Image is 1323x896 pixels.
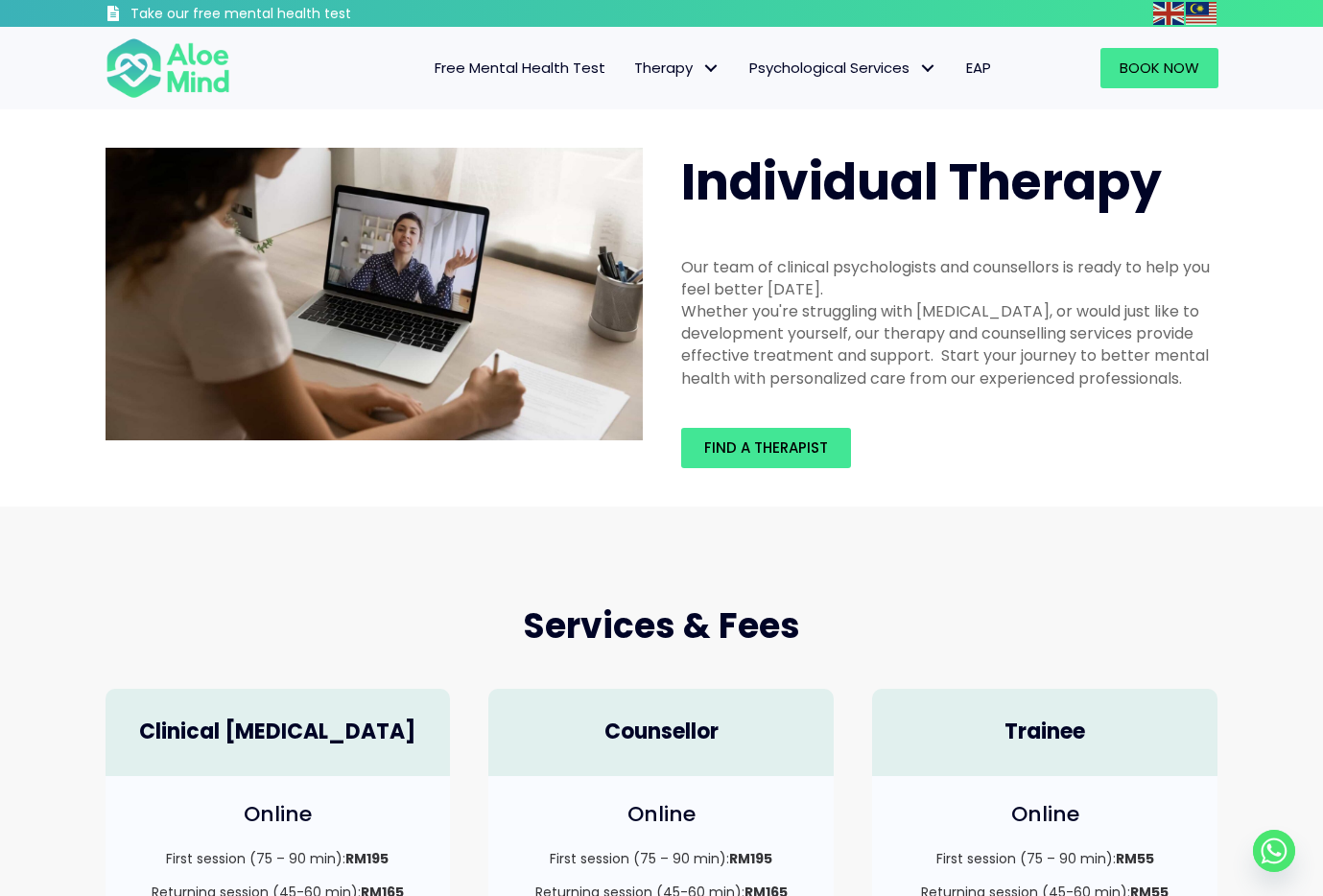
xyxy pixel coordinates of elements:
[735,48,952,88] a: Psychological ServicesPsychological Services: submenu
[345,849,389,868] strong: RM195
[1253,830,1295,872] a: Whatsapp
[1116,849,1154,868] strong: RM55
[620,48,735,88] a: TherapyTherapy: submenu
[106,5,454,27] a: Take our free mental health test
[891,800,1198,830] h4: Online
[891,718,1198,747] h4: Trainee
[125,849,432,868] p: First session (75 – 90 min):
[420,48,620,88] a: Free Mental Health Test
[125,800,432,830] h4: Online
[634,58,721,78] span: Therapy
[966,58,991,78] span: EAP
[508,800,815,830] h4: Online
[435,58,605,78] span: Free Mental Health Test
[1120,58,1199,78] span: Book Now
[681,256,1218,300] div: Our team of clinical psychologists and counsellors is ready to help you feel better [DATE].
[1186,2,1218,24] a: Malay
[914,55,942,83] span: Psychological Services: submenu
[106,36,230,100] img: Aloe mind Logo
[704,437,828,458] span: Find a therapist
[255,48,1005,88] nav: Menu
[681,147,1162,217] span: Individual Therapy
[130,5,454,24] h3: Take our free mental health test
[891,849,1198,868] p: First session (75 – 90 min):
[508,849,815,868] p: First session (75 – 90 min):
[1153,2,1184,25] img: en
[697,55,725,83] span: Therapy: submenu
[106,148,643,441] img: Therapy online individual
[749,58,937,78] span: Psychological Services
[508,718,815,747] h4: Counsellor
[681,428,851,468] a: Find a therapist
[729,849,772,868] strong: RM195
[523,601,800,650] span: Services & Fees
[952,48,1005,88] a: EAP
[1153,2,1186,24] a: English
[1100,48,1218,88] a: Book Now
[681,300,1218,389] div: Whether you're struggling with [MEDICAL_DATA], or would just like to development yourself, our th...
[125,718,432,747] h4: Clinical [MEDICAL_DATA]
[1186,2,1217,25] img: ms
